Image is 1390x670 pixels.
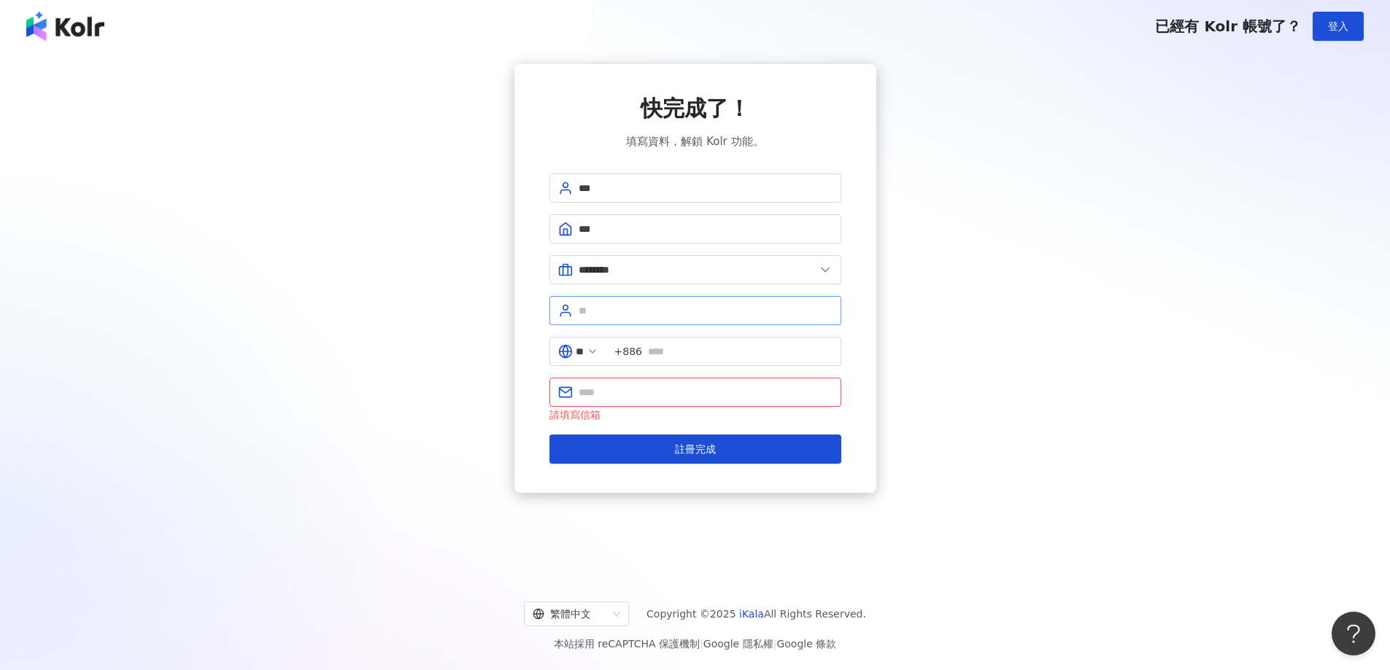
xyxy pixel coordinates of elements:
img: logo [26,12,104,41]
span: 註冊完成 [675,443,716,455]
iframe: Help Scout Beacon - Open [1332,612,1375,655]
div: 繁體中文 [533,602,607,626]
span: | [700,638,703,650]
a: Google 條款 [776,638,836,650]
span: 登入 [1328,20,1348,32]
span: Copyright © 2025 All Rights Reserved. [646,605,866,623]
button: 註冊完成 [549,435,841,464]
span: | [773,638,777,650]
button: 登入 [1313,12,1364,41]
div: 請填寫信箱 [549,407,841,423]
span: +886 [614,343,642,359]
span: 已經有 Kolr 帳號了？ [1155,17,1301,35]
span: 本站採用 reCAPTCHA 保護機制 [554,635,836,653]
a: Google 隱私權 [703,638,773,650]
span: 填寫資料，解鎖 Kolr 功能。 [626,133,763,150]
a: iKala [739,608,764,620]
span: 快完成了！ [641,93,750,124]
